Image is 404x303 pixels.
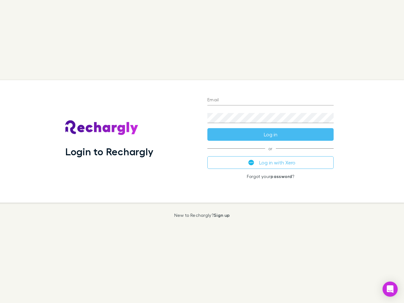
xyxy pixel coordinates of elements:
img: Xero's logo [248,160,254,165]
p: Forgot your ? [207,174,334,179]
a: Sign up [214,212,230,218]
h1: Login to Rechargly [65,146,153,157]
img: Rechargly's Logo [65,120,139,135]
button: Log in [207,128,334,141]
a: password [270,174,292,179]
span: or [207,148,334,149]
div: Open Intercom Messenger [383,282,398,297]
button: Log in with Xero [207,156,334,169]
p: New to Rechargly? [174,213,230,218]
